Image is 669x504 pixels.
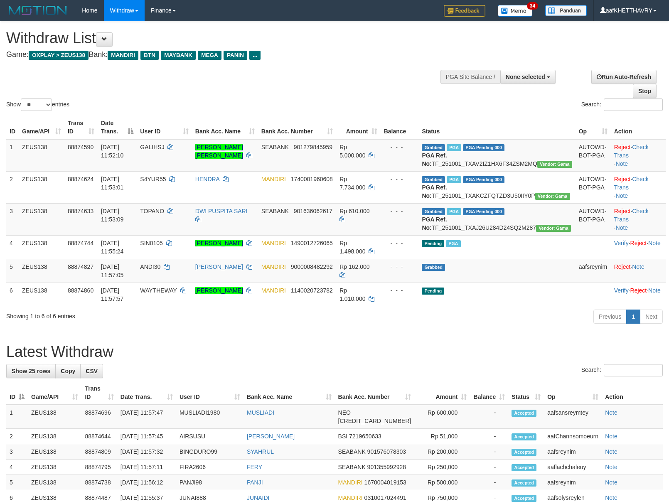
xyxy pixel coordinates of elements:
[339,144,365,159] span: Rp 5.000.000
[19,259,64,283] td: ZEUS138
[447,176,461,183] span: Marked by aafsolysreylen
[581,364,663,376] label: Search:
[6,475,28,490] td: 5
[261,144,289,150] span: SEABANK
[81,381,117,405] th: Trans ID: activate to sort column ascending
[198,51,221,60] span: MEGA
[6,344,663,360] h1: Latest Withdraw
[527,2,538,10] span: 34
[512,479,536,487] span: Accepted
[195,287,243,294] a: [PERSON_NAME]
[140,263,160,270] span: ANDI30
[195,176,219,182] a: HENDRA
[605,479,617,486] a: Note
[339,176,365,191] span: Rp 7.734.000
[418,171,575,203] td: TF_251001_TXAKCZFQTZD3U50IIY0P
[616,224,628,231] a: Note
[544,475,602,490] td: aafsreynim
[291,176,333,182] span: Copy 1740001960608 to clipboard
[6,283,19,306] td: 6
[576,116,611,139] th: Op: activate to sort column ascending
[86,368,98,374] span: CSV
[338,479,363,486] span: MANDIRI
[338,409,351,416] span: NEO
[611,203,666,235] td: · ·
[6,259,19,283] td: 5
[117,475,176,490] td: [DATE] 11:56:12
[19,283,64,306] td: ZEUS138
[364,479,406,486] span: Copy 1670004019153 to clipboard
[633,84,657,98] a: Stop
[414,429,470,444] td: Rp 51,000
[195,208,248,214] a: DWI PUSPITA SARI
[616,160,628,167] a: Note
[247,464,262,470] a: FERY
[101,263,124,278] span: [DATE] 11:57:05
[414,475,470,490] td: Rp 500,000
[422,240,444,247] span: Pending
[81,444,117,460] td: 88874809
[611,139,666,172] td: · ·
[117,460,176,475] td: [DATE] 11:57:11
[247,409,274,416] a: MUSLIADI
[335,381,415,405] th: Bank Acc. Number: activate to sort column ascending
[640,310,663,324] a: Next
[364,494,406,501] span: Copy 0310017024491 to clipboard
[498,5,533,17] img: Button%20Memo.svg
[117,429,176,444] td: [DATE] 11:57:45
[6,405,28,429] td: 1
[648,287,661,294] a: Note
[247,494,269,501] a: JUNAIDI
[140,51,159,60] span: BTN
[247,433,295,440] a: [PERSON_NAME]
[192,116,258,139] th: Bank Acc. Name: activate to sort column ascending
[614,208,631,214] a: Reject
[604,98,663,111] input: Search:
[64,116,98,139] th: Trans ID: activate to sort column ascending
[249,51,261,60] span: ...
[247,479,263,486] a: PANJI
[512,410,536,417] span: Accepted
[68,263,93,270] span: 88874827
[258,116,336,139] th: Bank Acc. Number: activate to sort column ascending
[55,364,81,378] a: Copy
[367,448,406,455] span: Copy 901576078303 to clipboard
[535,193,570,200] span: Vendor URL: https://trx31.1velocity.biz
[68,144,93,150] span: 88874590
[291,240,333,246] span: Copy 1490012726065 to clipboard
[381,116,419,139] th: Balance
[81,405,117,429] td: 88874696
[470,429,508,444] td: -
[422,264,445,271] span: Grabbed
[512,464,536,471] span: Accepted
[630,240,647,246] a: Reject
[576,259,611,283] td: aafsreynim
[512,433,536,440] span: Accepted
[422,208,445,215] span: Grabbed
[605,409,617,416] a: Note
[605,464,617,470] a: Note
[140,287,177,294] span: WAYTHEWAY
[247,448,274,455] a: SYAHRUL
[19,203,64,235] td: ZEUS138
[176,444,243,460] td: BINGDURO99
[508,381,544,405] th: Status: activate to sort column ascending
[338,433,348,440] span: BSI
[176,460,243,475] td: FIRA2606
[367,464,406,470] span: Copy 901355992928 to clipboard
[447,208,461,215] span: Marked by aafsolysreylen
[440,70,500,84] div: PGA Site Balance /
[339,240,365,255] span: Rp 1.498.000
[418,139,575,172] td: TF_251001_TXAV2IZ1HX6F34ZSM2MQ
[470,405,508,429] td: -
[605,448,617,455] a: Note
[384,207,416,215] div: - - -
[422,144,445,151] span: Grabbed
[414,405,470,429] td: Rp 600,000
[6,171,19,203] td: 2
[418,203,575,235] td: TF_251001_TXAJ26U284D24SQ2M287
[28,429,81,444] td: ZEUS138
[140,240,162,246] span: SIN0105
[6,30,438,47] h1: Withdraw List
[68,240,93,246] span: 88874744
